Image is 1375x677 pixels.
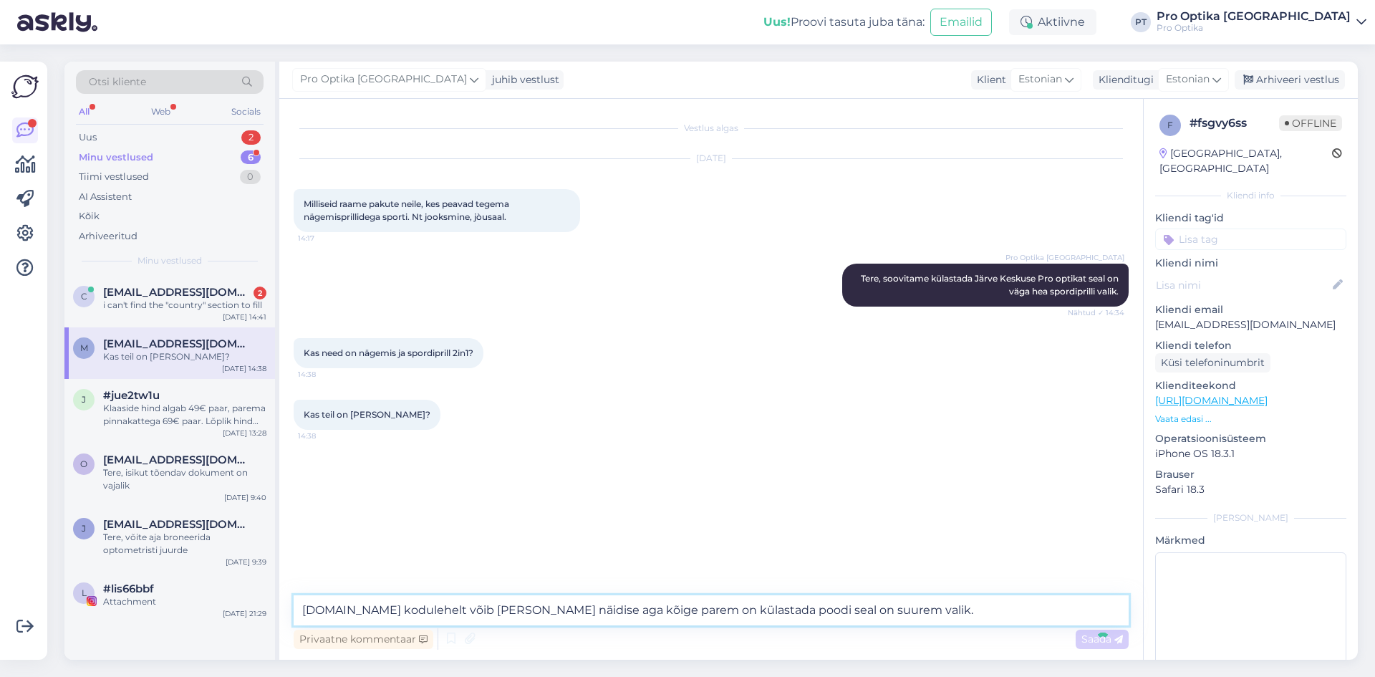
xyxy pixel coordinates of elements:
[930,9,992,36] button: Emailid
[861,273,1121,297] span: Tere, soovitame külastada Järve Keskuse Pro optikat seal on väga hea spordiprilli valik.
[103,389,160,402] span: #jue2tw1u
[1156,277,1330,293] input: Lisa nimi
[89,75,146,90] span: Otsi kliente
[1167,120,1173,130] span: f
[1093,72,1154,87] div: Klienditugi
[103,299,266,312] div: i can't find the "country" section to fill
[298,369,352,380] span: 14:38
[1155,394,1268,407] a: [URL][DOMAIN_NAME]
[82,523,86,534] span: j
[763,14,925,31] div: Proovi tasuta juba täna:
[79,150,153,165] div: Minu vestlused
[103,402,266,428] div: Klaaside hind algab 49€ paar, parema pinnakattega 69€ paar. Lõplik hind siiski selgub pärast visi...
[1131,12,1151,32] div: PT
[79,170,149,184] div: Tiimi vestlused
[1235,70,1345,90] div: Arhiveeri vestlus
[1155,189,1346,202] div: Kliendi info
[224,492,266,503] div: [DATE] 9:40
[971,72,1006,87] div: Klient
[1155,482,1346,497] p: Safari 18.3
[1155,446,1346,461] p: iPhone OS 18.3.1
[103,595,266,608] div: Attachment
[228,102,264,121] div: Socials
[223,608,266,619] div: [DATE] 21:29
[79,130,97,145] div: Uus
[1157,22,1351,34] div: Pro Optika
[80,342,88,353] span: m
[76,102,92,121] div: All
[1157,11,1366,34] a: Pro Optika [GEOGRAPHIC_DATA]Pro Optika
[103,337,252,350] span: mari.aasmae@gmail.com
[1155,467,1346,482] p: Brauser
[1159,146,1332,176] div: [GEOGRAPHIC_DATA], [GEOGRAPHIC_DATA]
[1166,72,1210,87] span: Estonian
[137,254,202,267] span: Minu vestlused
[103,518,252,531] span: jansedrik5@gmail.com
[1279,115,1342,131] span: Offline
[1155,302,1346,317] p: Kliendi email
[82,394,86,405] span: j
[1068,307,1124,318] span: Nähtud ✓ 14:34
[254,287,266,299] div: 2
[1155,317,1346,332] p: [EMAIL_ADDRESS][DOMAIN_NAME]
[240,170,261,184] div: 0
[300,72,467,87] span: Pro Optika [GEOGRAPHIC_DATA]
[226,557,266,567] div: [DATE] 9:39
[103,453,252,466] span: ostrakanette@gmail.com
[103,466,266,492] div: Tere, isikut tõendav dokument on vajalik
[304,198,511,222] span: Milliseid raame pakute neile, kes peavad tegema nägemisprillidega sporti. Nt jooksmine, jòusaal.
[1155,211,1346,226] p: Kliendi tag'id
[1155,533,1346,548] p: Märkmed
[1190,115,1279,132] div: # fsgvy6ss
[79,209,100,224] div: Kõik
[222,363,266,374] div: [DATE] 14:38
[1155,378,1346,393] p: Klienditeekond
[1005,252,1124,263] span: Pro Optika [GEOGRAPHIC_DATA]
[763,15,791,29] b: Uus!
[304,347,473,358] span: Kas need on nägemis ja spordiprill 2in1?
[223,312,266,322] div: [DATE] 14:41
[103,286,252,299] span: candymaniac1@gmail.com
[1155,353,1270,373] div: Küsi telefoninumbrit
[1018,72,1062,87] span: Estonian
[1009,9,1096,35] div: Aktiivne
[103,582,154,595] span: #lis66bbf
[103,350,266,363] div: Kas teil on [PERSON_NAME]?
[80,458,87,469] span: o
[294,122,1129,135] div: Vestlus algas
[241,150,261,165] div: 6
[1155,413,1346,426] p: Vaata edasi ...
[81,291,87,302] span: c
[298,431,352,441] span: 14:38
[103,531,266,557] div: Tere, võite aja broneerida optometristi juurde
[1155,512,1346,524] div: [PERSON_NAME]
[241,130,261,145] div: 2
[1157,11,1351,22] div: Pro Optika [GEOGRAPHIC_DATA]
[11,73,39,100] img: Askly Logo
[1155,256,1346,271] p: Kliendi nimi
[304,409,430,420] span: Kas teil on [PERSON_NAME]?
[486,72,559,87] div: juhib vestlust
[223,428,266,438] div: [DATE] 13:28
[148,102,173,121] div: Web
[1155,338,1346,353] p: Kliendi telefon
[1155,431,1346,446] p: Operatsioonisüsteem
[79,190,132,204] div: AI Assistent
[79,229,137,244] div: Arhiveeritud
[298,233,352,244] span: 14:17
[1155,229,1346,250] input: Lisa tag
[82,587,87,598] span: l
[294,152,1129,165] div: [DATE]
